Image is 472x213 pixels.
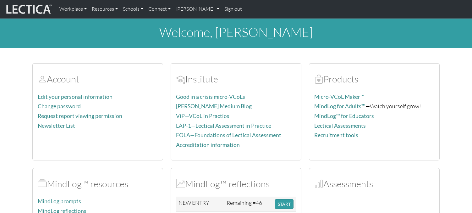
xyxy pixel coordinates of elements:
h2: MindLog™ reflections [176,178,296,189]
a: MindLog™ for Educators [314,113,374,119]
a: ViP—VCoL in Practice [176,113,229,119]
span: Products [314,73,323,85]
h2: Products [314,74,434,85]
span: Account [176,73,185,85]
a: Edit your personal information [38,93,113,100]
a: Good in a crisis micro-VCoLs [176,93,245,100]
a: Connect [146,3,173,16]
h2: Account [38,74,158,85]
p: —Watch yourself grow! [314,102,434,111]
a: Sign out [222,3,244,16]
h2: Assessments [314,178,434,189]
span: MindLog™ resources [38,178,47,189]
a: Lectical Assessments [314,122,366,129]
a: [PERSON_NAME] [173,3,222,16]
td: NEW ENTRY [176,197,224,212]
a: Recruitment tools [314,132,358,138]
button: START [275,199,294,209]
img: lecticalive [5,3,52,15]
a: Accreditation information [176,142,240,148]
a: MindLog for Adults™ [314,103,365,109]
h2: MindLog™ resources [38,178,158,189]
span: Account [38,73,47,85]
a: FOLA—Foundations of Lectical Assessment [176,132,281,138]
a: [PERSON_NAME] Medium Blog [176,103,252,109]
a: Schools [120,3,146,16]
a: Newsletter List [38,122,75,129]
a: Change password [38,103,81,109]
h2: Institute [176,74,296,85]
a: Micro-VCoL Maker™ [314,93,364,100]
a: Workplace [57,3,89,16]
a: Resources [89,3,120,16]
td: Remaining = [224,197,272,212]
a: MindLog prompts [38,198,81,205]
span: MindLog [176,178,185,189]
span: Assessments [314,178,323,189]
a: Request report viewing permission [38,113,122,119]
span: 46 [256,199,262,206]
a: LAP-1—Lectical Assessment in Practice [176,122,271,129]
